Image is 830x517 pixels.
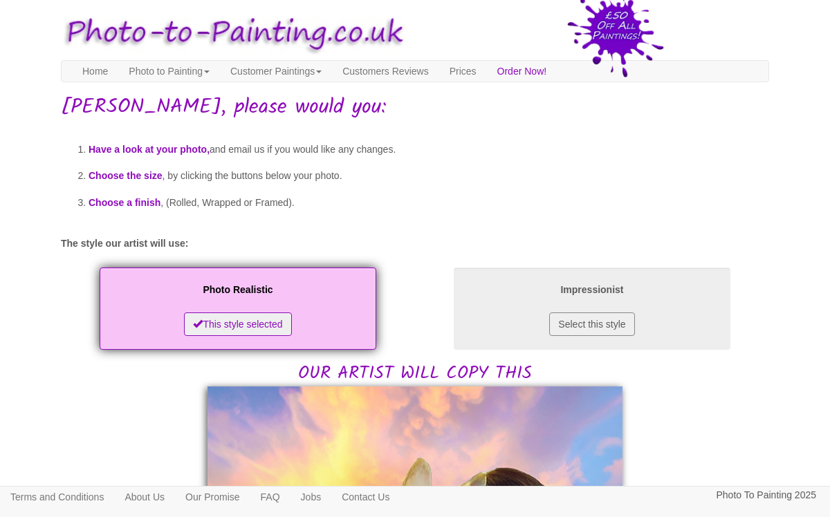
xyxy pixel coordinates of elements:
[439,61,487,82] a: Prices
[89,189,769,216] li: , (Rolled, Wrapped or Framed).
[54,7,408,60] img: Photo to Painting
[89,197,160,208] span: Choose a finish
[549,312,634,336] button: Select this style
[61,236,188,250] label: The style our artist will use:
[89,136,769,163] li: and email us if you would like any changes.
[113,281,362,299] p: Photo Realistic
[61,96,769,119] h1: [PERSON_NAME], please would you:
[114,487,175,507] a: About Us
[716,487,816,504] p: Photo To Painting 2025
[89,162,769,189] li: , by clicking the buttons below your photo.
[487,61,557,82] a: Order Now!
[72,61,118,82] a: Home
[290,487,332,507] a: Jobs
[220,61,332,82] a: Customer Paintings
[89,170,163,181] span: Choose the size
[468,281,717,299] p: Impressionist
[331,487,400,507] a: Contact Us
[250,487,290,507] a: FAQ
[61,264,769,383] h2: OUR ARTIST WILL COPY THIS
[175,487,250,507] a: Our Promise
[332,61,439,82] a: Customers Reviews
[118,61,220,82] a: Photo to Painting
[89,144,210,155] span: Have a look at your photo,
[184,312,291,336] button: This style selected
